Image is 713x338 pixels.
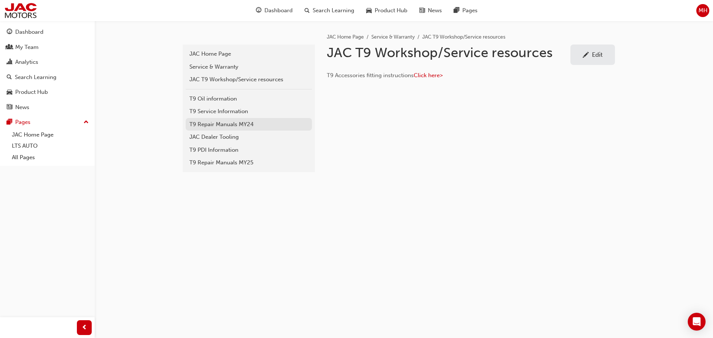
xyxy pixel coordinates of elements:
[3,101,92,114] a: News
[428,6,442,15] span: News
[186,60,312,73] a: Service & Warranty
[84,118,89,127] span: up-icon
[15,58,38,66] div: Analytics
[189,133,308,141] div: JAC Dealer Tooling
[186,105,312,118] a: T9 Service Information
[189,107,308,116] div: T9 Service Information
[327,34,364,40] a: JAC Home Page
[9,152,92,163] a: All Pages
[186,118,312,131] a: T9 Repair Manuals MY24
[7,89,12,96] span: car-icon
[186,156,312,169] a: T9 Repair Manuals MY25
[7,119,12,126] span: pages-icon
[15,73,56,82] div: Search Learning
[189,158,308,167] div: T9 Repair Manuals MY25
[3,25,92,39] a: Dashboard
[327,72,414,79] span: T9 Accessories fitting instructions
[299,3,360,18] a: search-iconSearch Learning
[189,75,308,84] div: JAC T9 Workshop/Service resources
[15,28,43,36] div: Dashboard
[3,115,92,129] button: Pages
[15,103,29,112] div: News
[15,88,48,96] div: Product Hub
[366,6,372,15] span: car-icon
[256,6,261,15] span: guage-icon
[696,4,709,17] button: MH
[570,45,615,65] a: Edit
[186,131,312,144] a: JAC Dealer Tooling
[371,34,415,40] a: Service & Warranty
[699,6,707,15] span: MH
[189,63,308,71] div: Service & Warranty
[15,118,30,127] div: Pages
[375,6,407,15] span: Product Hub
[9,140,92,152] a: LTS AUTO
[448,3,484,18] a: pages-iconPages
[186,92,312,105] a: T9 Oil information
[189,120,308,129] div: T9 Repair Manuals MY24
[4,2,38,19] img: jac-portal
[186,47,312,60] a: JAC Home Page
[186,73,312,86] a: JAC T9 Workshop/Service resources
[189,95,308,103] div: T9 Oil information
[7,44,12,51] span: people-icon
[7,29,12,36] span: guage-icon
[688,313,706,331] div: Open Intercom Messenger
[9,129,92,141] a: JAC Home Page
[7,59,12,66] span: chart-icon
[3,24,92,115] button: DashboardMy TeamAnalyticsSearch LearningProduct HubNews
[82,323,87,332] span: prev-icon
[250,3,299,18] a: guage-iconDashboard
[414,72,443,79] a: Click here>
[189,146,308,154] div: T9 PDI Information
[264,6,293,15] span: Dashboard
[3,40,92,54] a: My Team
[186,144,312,157] a: T9 PDI Information
[7,74,12,81] span: search-icon
[327,45,570,61] h1: JAC T9 Workshop/Service resources
[313,6,354,15] span: Search Learning
[3,70,92,84] a: Search Learning
[422,33,505,42] li: JAC T9 Workshop/Service resources
[592,51,603,58] div: Edit
[7,104,12,111] span: news-icon
[454,6,459,15] span: pages-icon
[305,6,310,15] span: search-icon
[15,43,39,52] div: My Team
[3,85,92,99] a: Product Hub
[360,3,413,18] a: car-iconProduct Hub
[419,6,425,15] span: news-icon
[189,50,308,58] div: JAC Home Page
[583,52,589,59] span: pencil-icon
[462,6,478,15] span: Pages
[413,3,448,18] a: news-iconNews
[3,55,92,69] a: Analytics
